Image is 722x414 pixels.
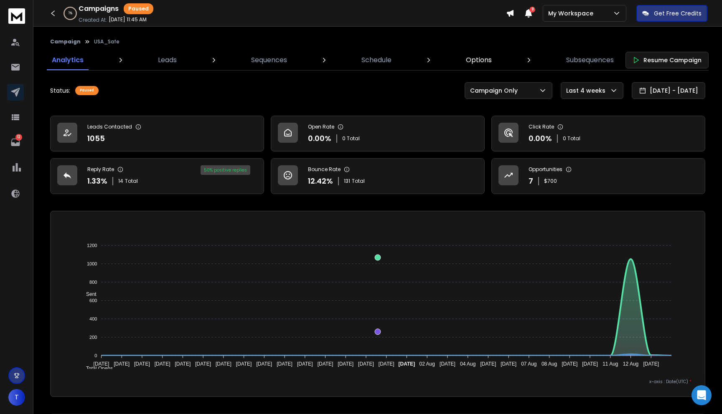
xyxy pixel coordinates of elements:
[297,361,313,367] tspan: [DATE]
[87,166,114,173] p: Reply Rate
[582,361,598,367] tspan: [DATE]
[379,361,394,367] tspan: [DATE]
[109,16,147,23] p: [DATE] 11:45 AM
[643,361,659,367] tspan: [DATE]
[460,361,475,367] tspan: 04 Aug
[246,50,292,70] a: Sequences
[134,361,150,367] tspan: [DATE]
[399,361,415,367] tspan: [DATE]
[636,5,707,22] button: Get Free Credits
[342,135,360,142] p: 0 Total
[7,134,24,151] a: 12
[87,124,132,130] p: Leads Contacted
[153,50,182,70] a: Leads
[124,3,153,14] div: Paused
[8,389,25,406] button: T
[501,361,516,367] tspan: [DATE]
[125,178,138,184] span: Total
[308,166,341,173] p: Bounce Rate
[47,50,89,70] a: Analytics
[440,361,455,367] tspan: [DATE]
[566,86,609,95] p: Last 4 weeks
[561,50,619,70] a: Subsequences
[344,178,350,184] span: 131
[87,133,105,144] p: 1055
[654,9,702,18] p: Get Free Credits
[529,124,554,130] p: Click Rate
[89,280,97,285] tspan: 800
[201,165,250,175] div: 50 % positive replies
[632,82,705,99] button: [DATE] - [DATE]
[15,134,22,141] p: 12
[548,9,597,18] p: My Workspace
[50,38,81,45] button: Campaign
[87,261,97,266] tspan: 1000
[563,135,580,142] p: 0 Total
[94,353,97,358] tspan: 0
[256,361,272,367] tspan: [DATE]
[89,298,97,303] tspan: 600
[356,50,397,70] a: Schedule
[521,361,536,367] tspan: 07 Aug
[154,361,170,367] tspan: [DATE]
[80,291,97,297] span: Sent
[80,366,113,371] span: Total Opens
[419,361,435,367] tspan: 02 Aug
[195,361,211,367] tspan: [DATE]
[75,86,99,95] div: Paused
[470,86,521,95] p: Campaign Only
[529,175,533,187] p: 7
[491,158,705,194] a: Opportunities7$700
[64,379,691,385] p: x-axis : Date(UTC)
[50,116,264,151] a: Leads Contacted1055
[118,178,123,184] span: 14
[529,7,535,13] span: 9
[271,158,485,194] a: Bounce Rate12.42%131Total
[541,361,557,367] tspan: 08 Aug
[89,316,97,321] tspan: 400
[338,361,353,367] tspan: [DATE]
[603,361,618,367] tspan: 11 Aug
[79,4,119,14] h1: Campaigns
[158,55,177,65] p: Leads
[52,55,84,65] p: Analytics
[461,50,497,70] a: Options
[308,175,333,187] p: 12.42 %
[625,52,709,68] button: Resume Campaign
[358,361,374,367] tspan: [DATE]
[491,116,705,151] a: Click Rate0.00%0 Total
[566,55,614,65] p: Subsequences
[544,178,557,184] p: $ 700
[277,361,292,367] tspan: [DATE]
[562,361,578,367] tspan: [DATE]
[87,243,97,248] tspan: 1200
[114,361,130,367] tspan: [DATE]
[271,116,485,151] a: Open Rate0.00%0 Total
[361,55,392,65] p: Schedule
[691,385,712,405] div: Open Intercom Messenger
[251,55,287,65] p: Sequences
[69,11,72,16] p: 1 %
[623,361,638,367] tspan: 12 Aug
[50,86,70,95] p: Status:
[87,175,107,187] p: 1.33 %
[50,158,264,194] a: Reply Rate1.33%14Total50% positive replies
[318,361,333,367] tspan: [DATE]
[308,124,334,130] p: Open Rate
[352,178,365,184] span: Total
[216,361,231,367] tspan: [DATE]
[93,361,109,367] tspan: [DATE]
[236,361,252,367] tspan: [DATE]
[466,55,492,65] p: Options
[529,133,552,144] p: 0.00 %
[79,17,107,23] p: Created At:
[175,361,191,367] tspan: [DATE]
[480,361,496,367] tspan: [DATE]
[308,133,331,144] p: 0.00 %
[529,166,562,173] p: Opportunities
[89,335,97,340] tspan: 200
[8,8,25,24] img: logo
[94,38,119,45] p: USA_Safe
